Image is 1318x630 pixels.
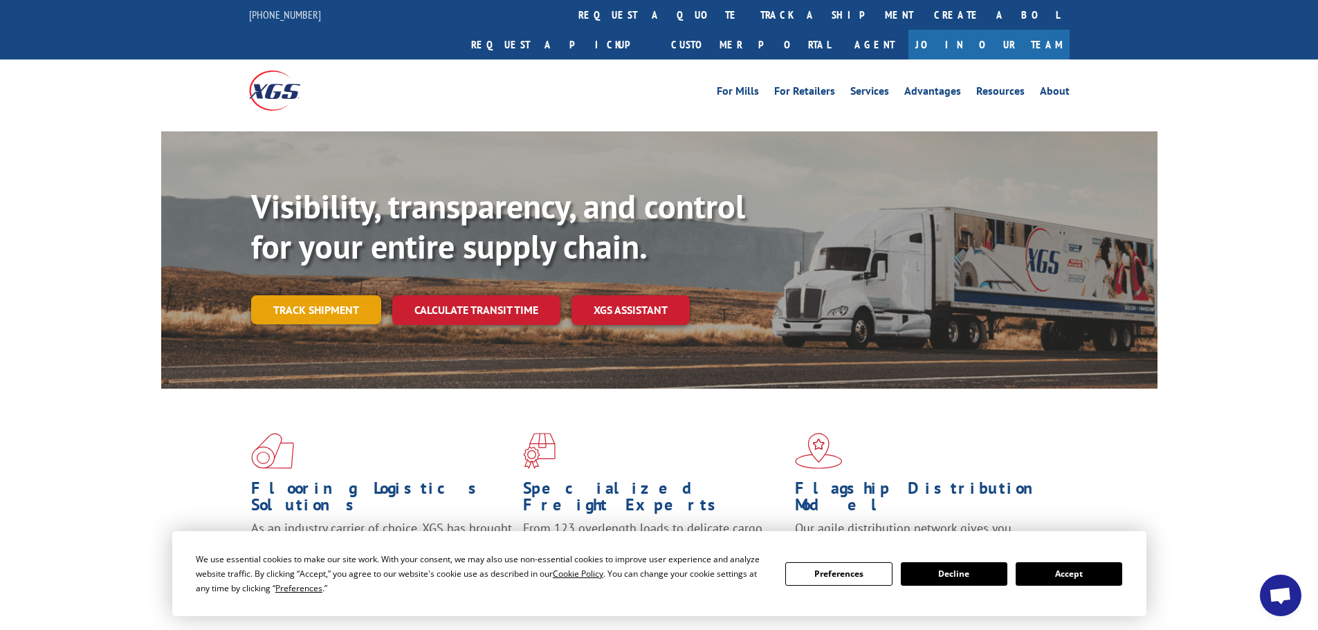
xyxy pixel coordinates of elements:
div: We use essential cookies to make our site work. With your consent, we may also use non-essential ... [196,552,769,595]
img: xgs-icon-total-supply-chain-intelligence-red [251,433,294,469]
div: Cookie Consent Prompt [172,531,1146,616]
button: Preferences [785,562,892,586]
button: Accept [1016,562,1122,586]
p: From 123 overlength loads to delicate cargo, our experienced staff knows the best way to move you... [523,520,785,582]
a: About [1040,86,1070,101]
a: For Retailers [774,86,835,101]
a: For Mills [717,86,759,101]
span: As an industry carrier of choice, XGS has brought innovation and dedication to flooring logistics... [251,520,512,569]
button: Decline [901,562,1007,586]
a: Open chat [1260,575,1301,616]
span: Preferences [275,582,322,594]
a: Request a pickup [461,30,661,59]
h1: Flagship Distribution Model [795,480,1056,520]
a: [PHONE_NUMBER] [249,8,321,21]
span: Cookie Policy [553,568,603,580]
a: Advantages [904,86,961,101]
b: Visibility, transparency, and control for your entire supply chain. [251,185,745,268]
a: Customer Portal [661,30,841,59]
a: Track shipment [251,295,381,324]
img: xgs-icon-focused-on-flooring-red [523,433,556,469]
a: Resources [976,86,1025,101]
a: Services [850,86,889,101]
a: Join Our Team [908,30,1070,59]
h1: Flooring Logistics Solutions [251,480,513,520]
a: Agent [841,30,908,59]
img: xgs-icon-flagship-distribution-model-red [795,433,843,469]
span: Our agile distribution network gives you nationwide inventory management on demand. [795,520,1050,553]
a: Calculate transit time [392,295,560,325]
h1: Specialized Freight Experts [523,480,785,520]
a: XGS ASSISTANT [571,295,690,325]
